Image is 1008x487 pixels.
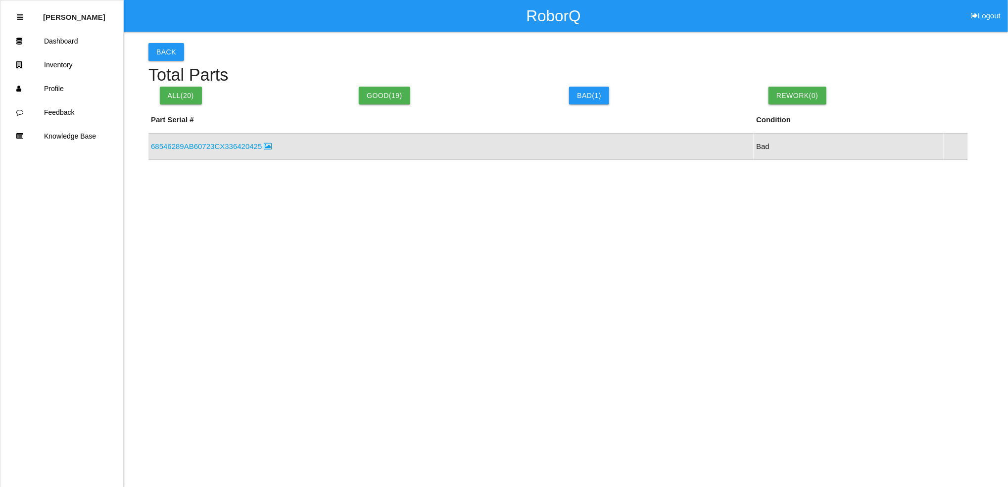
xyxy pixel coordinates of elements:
[359,87,410,104] button: Good(19)
[768,87,826,104] button: Rework(0)
[0,100,123,124] a: Feedback
[0,29,123,53] a: Dashboard
[17,5,23,29] div: Close
[0,53,123,77] a: Inventory
[0,124,123,148] a: Knowledge Base
[754,133,944,160] td: Bad
[148,114,754,133] th: Part Serial #
[148,66,968,85] h4: Total Parts
[0,77,123,100] a: Profile
[148,43,184,61] button: Back
[754,114,944,133] th: Condition
[43,5,105,21] p: Diego Altamirano
[264,143,272,150] i: Image Inside
[151,142,272,150] a: 68546289AB60723CX336420425
[569,87,609,104] button: Bad(1)
[160,87,202,104] button: All(20)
